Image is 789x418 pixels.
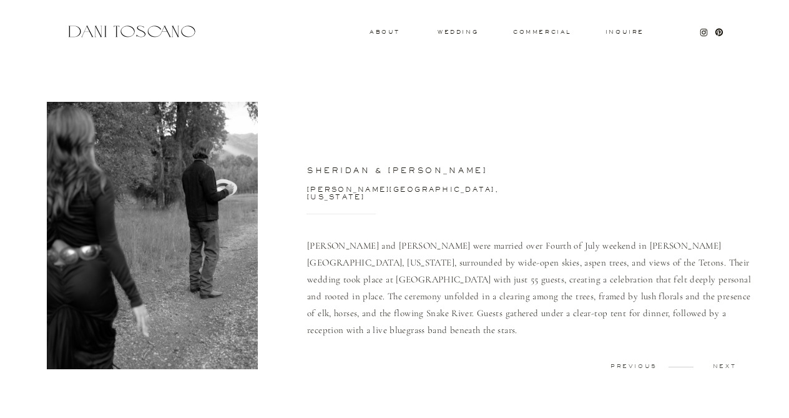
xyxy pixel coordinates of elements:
a: previous [603,364,665,369]
a: About [370,29,397,34]
a: wedding [438,29,478,34]
a: next [693,364,755,369]
p: [PERSON_NAME] and [PERSON_NAME] were married over Fourth of July weekend in [PERSON_NAME][GEOGRAP... [307,237,755,369]
h3: sheridan & [PERSON_NAME] [307,167,695,178]
a: commercial [513,29,571,34]
a: [PERSON_NAME][GEOGRAPHIC_DATA], [US_STATE] [307,186,555,197]
a: Inquire [605,29,645,36]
